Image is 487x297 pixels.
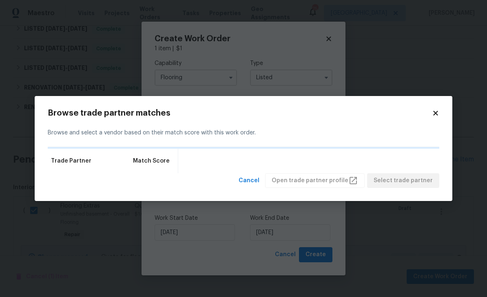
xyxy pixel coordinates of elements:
[235,173,263,188] button: Cancel
[51,157,91,165] span: Trade Partner
[48,109,432,117] h2: Browse trade partner matches
[48,119,439,147] div: Browse and select a vendor based on their match score with this work order.
[239,176,259,186] span: Cancel
[133,157,170,165] span: Match Score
